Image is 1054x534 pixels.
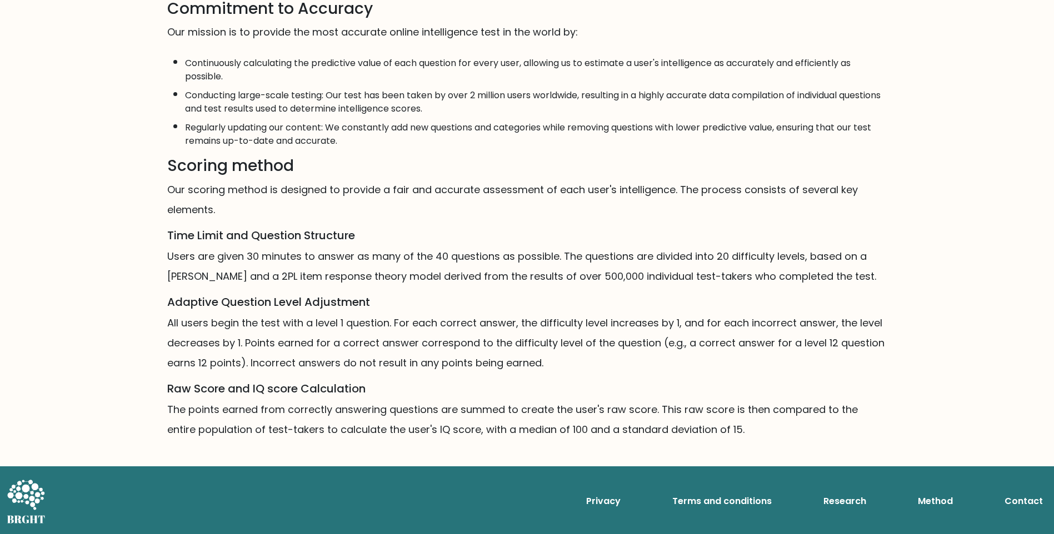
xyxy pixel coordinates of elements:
[185,83,887,115] li: Conducting large-scale testing: Our test has been taken by over 2 million users worldwide, result...
[167,295,887,309] h5: Adaptive Question Level Adjustment
[913,490,957,512] a: Method
[167,22,887,42] p: Our mission is to provide the most accurate online intelligence test in the world by:
[185,115,887,148] li: Regularly updating our content: We constantly add new questions and categories while removing que...
[167,180,887,220] p: Our scoring method is designed to provide a fair and accurate assessment of each user's intellige...
[167,313,887,373] p: All users begin the test with a level 1 question. For each correct answer, the difficulty level i...
[819,490,871,512] a: Research
[1000,490,1047,512] a: Contact
[185,51,887,83] li: Continuously calculating the predictive value of each question for every user, allowing us to est...
[167,382,887,395] h5: Raw Score and IQ score Calculation
[167,157,887,175] h3: Scoring method
[668,490,776,512] a: Terms and conditions
[167,400,887,440] p: The points earned from correctly answering questions are summed to create the user's raw score. T...
[167,229,887,242] h5: Time Limit and Question Structure
[167,246,887,286] p: Users are given 30 minutes to answer as many of the 40 questions as possible. The questions are d...
[582,490,625,512] a: Privacy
